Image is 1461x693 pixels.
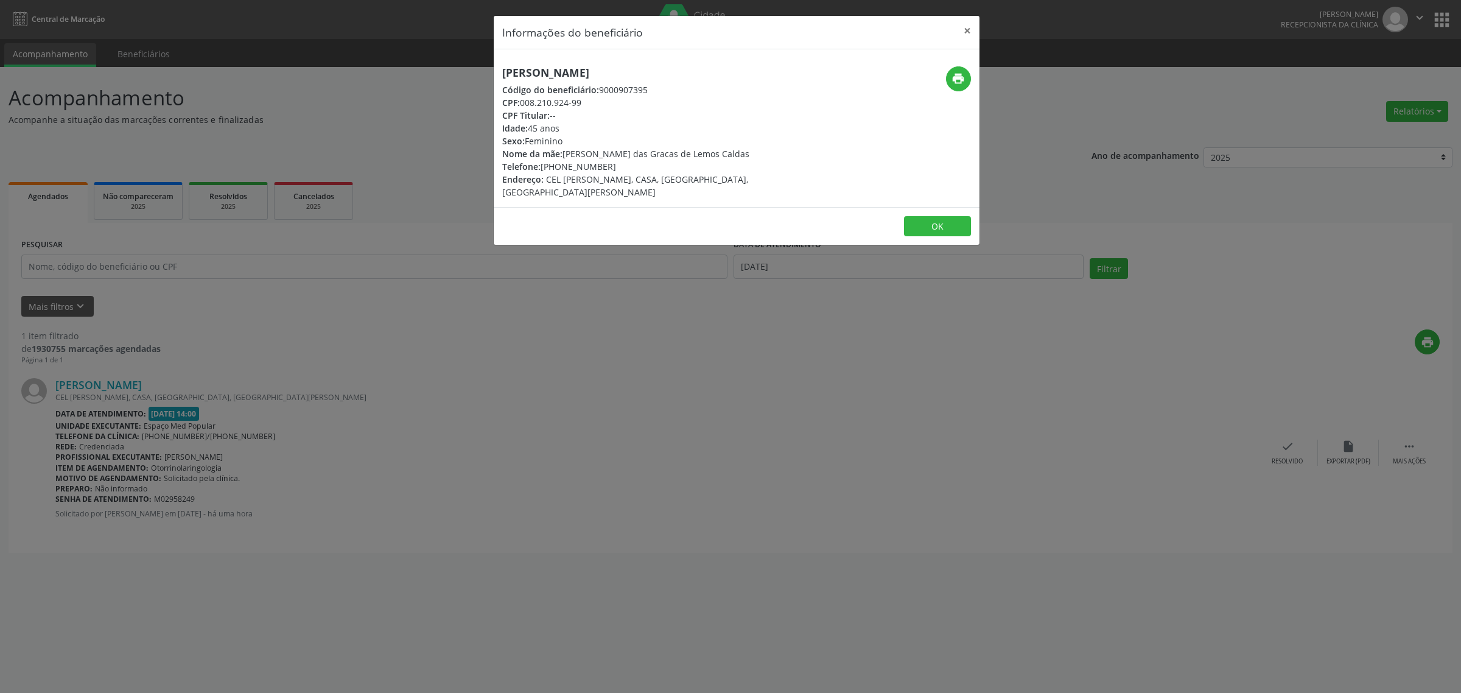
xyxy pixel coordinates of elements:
[502,66,809,79] h5: [PERSON_NAME]
[502,96,809,109] div: 008.210.924-99
[955,16,979,46] button: Close
[951,72,965,85] i: print
[502,122,528,134] span: Idade:
[502,148,562,160] span: Nome da mãe:
[502,24,643,40] h5: Informações do beneficiário
[904,216,971,237] button: OK
[502,174,748,198] span: CEL [PERSON_NAME], CASA, [GEOGRAPHIC_DATA], [GEOGRAPHIC_DATA][PERSON_NAME]
[502,135,809,147] div: Feminino
[502,83,809,96] div: 9000907395
[502,135,525,147] span: Sexo:
[502,147,809,160] div: [PERSON_NAME] das Gracas de Lemos Caldas
[502,110,550,121] span: CPF Titular:
[502,174,544,185] span: Endereço:
[946,66,971,91] button: print
[502,97,520,108] span: CPF:
[502,109,809,122] div: --
[502,161,541,172] span: Telefone:
[502,160,809,173] div: [PHONE_NUMBER]
[502,122,809,135] div: 45 anos
[502,84,599,96] span: Código do beneficiário:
